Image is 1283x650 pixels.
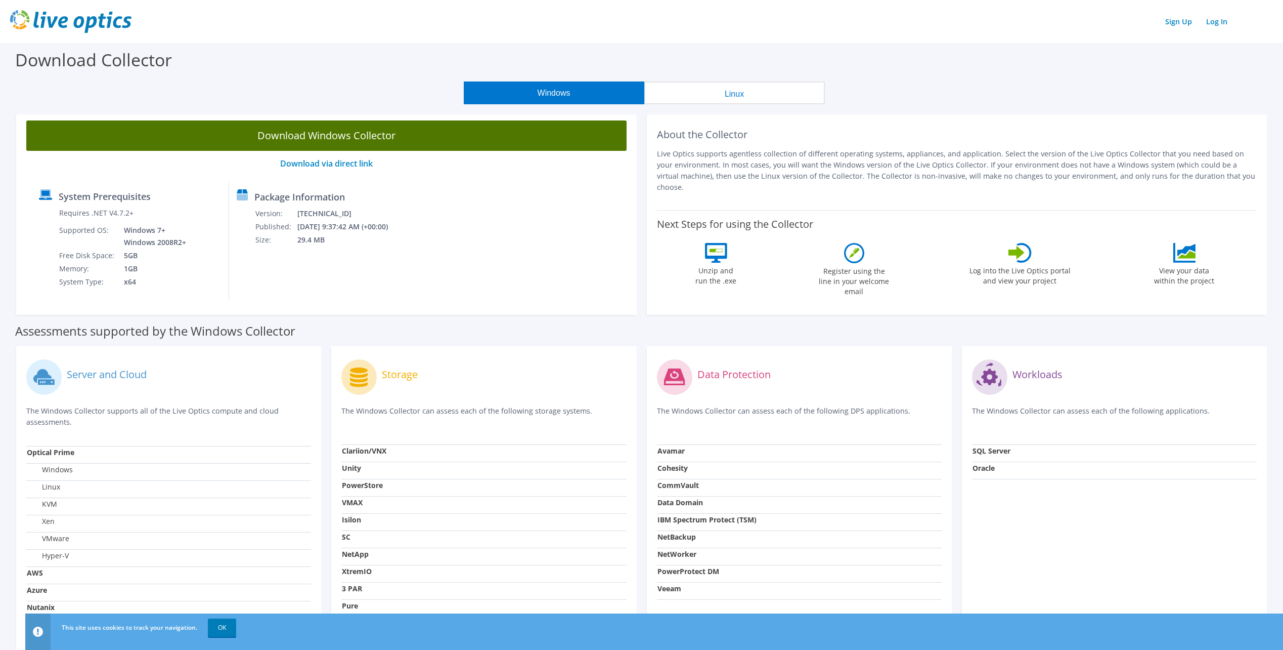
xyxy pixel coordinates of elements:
[254,192,345,202] label: Package Information
[116,249,188,262] td: 5GB
[969,263,1071,286] label: Log into the Live Optics portal and view your project
[59,191,151,201] label: System Prerequisites
[27,465,73,475] label: Windows
[657,129,1257,141] h2: About the Collector
[27,448,74,457] strong: Optical Prime
[342,463,361,473] strong: Unity
[67,370,147,380] label: Server and Cloud
[255,220,297,233] td: Published:
[27,482,60,492] label: Linux
[297,233,402,247] td: 29.4 MB
[280,158,373,169] a: Download via direct link
[27,568,43,578] strong: AWS
[697,370,771,380] label: Data Protection
[297,207,402,220] td: [TECHNICAL_ID]
[644,82,825,104] button: Linux
[27,516,55,526] label: Xen
[972,463,995,473] strong: Oracle
[59,224,116,249] td: Supported OS:
[255,207,297,220] td: Version:
[26,405,311,428] p: The Windows Collector supports all of the Live Optics compute and cloud assessments.
[255,233,297,247] td: Size:
[59,249,116,262] td: Free Disk Space:
[342,584,362,593] strong: 3 PAR
[297,220,402,233] td: [DATE] 9:37:42 AM (+00:00)
[342,480,383,490] strong: PowerStore
[341,405,626,426] p: The Windows Collector can assess each of the following storage systems.
[27,499,57,509] label: KVM
[657,480,699,490] strong: CommVault
[26,120,627,151] a: Download Windows Collector
[657,218,813,230] label: Next Steps for using the Collector
[657,463,688,473] strong: Cohesity
[27,551,69,561] label: Hyper-V
[208,619,236,637] a: OK
[972,405,1257,426] p: The Windows Collector can assess each of the following applications.
[342,446,386,456] strong: Clariion/VNX
[15,326,295,336] label: Assessments supported by the Windows Collector
[342,498,363,507] strong: VMAX
[342,549,369,559] strong: NetApp
[1160,14,1197,29] a: Sign Up
[62,623,197,632] span: This site uses cookies to track your navigation.
[342,532,350,542] strong: SC
[59,275,116,289] td: System Type:
[464,82,644,104] button: Windows
[27,585,47,595] strong: Azure
[342,566,372,576] strong: XtremIO
[342,515,361,524] strong: Isilon
[342,601,358,611] strong: Pure
[657,532,696,542] strong: NetBackup
[59,208,134,218] label: Requires .NET V4.7.2+
[382,370,418,380] label: Storage
[972,446,1010,456] strong: SQL Server
[657,148,1257,193] p: Live Optics supports agentless collection of different operating systems, appliances, and applica...
[657,446,685,456] strong: Avamar
[116,262,188,275] td: 1GB
[657,515,757,524] strong: IBM Spectrum Protect (TSM)
[1148,263,1221,286] label: View your data within the project
[27,602,55,612] strong: Nutanix
[816,263,892,297] label: Register using the line in your welcome email
[1012,370,1063,380] label: Workloads
[10,10,131,33] img: live_optics_svg.svg
[657,584,681,593] strong: Veeam
[657,405,942,426] p: The Windows Collector can assess each of the following DPS applications.
[15,48,172,71] label: Download Collector
[59,262,116,275] td: Memory:
[693,263,739,286] label: Unzip and run the .exe
[657,549,696,559] strong: NetWorker
[1201,14,1232,29] a: Log In
[657,498,703,507] strong: Data Domain
[116,275,188,289] td: x64
[27,534,69,544] label: VMware
[116,224,188,249] td: Windows 7+ Windows 2008R2+
[657,566,719,576] strong: PowerProtect DM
